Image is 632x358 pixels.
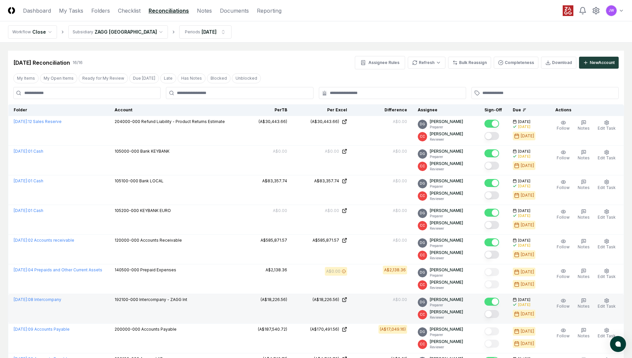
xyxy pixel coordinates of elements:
[310,326,339,332] div: (A$170,491.56)
[579,57,619,69] button: NewAccount
[555,119,571,133] button: Follow
[484,280,499,288] button: Mark complete
[557,274,570,279] span: Follow
[484,238,499,246] button: Mark complete
[314,178,339,184] div: A$83,357.74
[557,333,570,338] span: Follow
[598,304,616,309] span: Edit Task
[555,148,571,162] button: Follow
[298,297,347,303] a: (A$18,226.56)
[557,155,570,160] span: Follow
[521,341,534,347] div: [DATE]
[14,238,28,243] span: [DATE] :
[576,208,591,222] button: Notes
[518,238,530,243] span: [DATE]
[555,297,571,311] button: Follow
[521,281,534,287] div: [DATE]
[484,268,499,276] button: Mark complete
[448,57,491,69] button: Bulk Reassign
[518,213,530,218] div: [DATE]
[115,327,140,332] span: 200000-000
[115,149,139,154] span: 105000-000
[430,273,463,278] p: Preparer
[430,303,463,308] p: Preparer
[298,148,347,154] a: A$0.00
[518,179,530,184] span: [DATE]
[420,312,425,317] span: CC
[73,60,83,66] div: 16 / 16
[141,327,177,332] span: Accounts Payable
[596,267,617,281] button: Edit Task
[598,333,616,338] span: Edit Task
[430,297,463,303] p: [PERSON_NAME]
[484,310,499,318] button: Mark complete
[518,154,530,159] div: [DATE]
[73,29,93,35] div: Subsidiary
[578,333,590,338] span: Notes
[484,340,499,348] button: Mark complete
[393,178,407,184] div: A$0.00
[430,190,463,196] p: [PERSON_NAME]
[521,252,534,258] div: [DATE]
[518,302,530,307] div: [DATE]
[12,29,31,35] div: Workflow
[393,237,407,243] div: A$0.00
[430,131,463,137] p: [PERSON_NAME]
[40,73,77,83] button: My Open Items
[518,124,530,129] div: [DATE]
[430,137,463,142] p: Reviewer
[494,57,538,69] button: Completeness
[430,154,463,159] p: Preparer
[115,107,227,113] div: Account
[521,222,534,228] div: [DATE]
[420,134,425,139] span: CC
[578,185,590,190] span: Notes
[14,267,102,272] a: [DATE]:04 Prepaids and Other Current Assets
[298,208,347,214] a: A$0.00
[430,226,463,231] p: Reviewer
[141,119,225,124] span: Refund Liability - Product Returns Estimate
[23,7,51,15] a: Dashboard
[115,208,139,213] span: 105200-000
[484,120,499,128] button: Mark complete
[384,267,406,273] div: A$2,138.36
[8,25,232,39] nav: breadcrumb
[115,119,140,124] span: 204000-000
[596,237,617,251] button: Edit Task
[430,220,463,226] p: [PERSON_NAME]
[115,267,139,272] span: 140500-000
[430,161,463,167] p: [PERSON_NAME]
[129,73,159,83] button: Due Today
[430,208,463,214] p: [PERSON_NAME]
[430,243,463,248] p: Preparer
[479,104,507,116] th: Sign-Off
[79,73,128,83] button: Ready for My Review
[555,267,571,281] button: Follow
[59,7,83,15] a: My Tasks
[430,167,463,172] p: Reviewer
[430,184,463,189] p: Preparer
[598,215,616,220] span: Edit Task
[484,191,499,199] button: Mark complete
[14,178,28,183] span: [DATE] :
[430,214,463,219] p: Preparer
[139,297,187,302] span: Intercompany - ZAGG Int
[521,311,534,317] div: [DATE]
[298,178,347,184] a: A$83,357.74
[430,326,463,332] p: [PERSON_NAME]
[598,155,616,160] span: Edit Task
[557,244,570,249] span: Follow
[430,309,463,315] p: [PERSON_NAME]
[115,238,139,243] span: 120000-000
[261,297,287,303] div: (A$18,226.56)
[484,298,499,306] button: Mark complete
[149,7,189,15] a: Reconciliations
[578,244,590,249] span: Notes
[258,326,287,332] div: (A$187,540.72)
[430,332,463,337] p: Preparer
[13,73,39,83] button: My Items
[596,208,617,222] button: Edit Task
[521,269,534,275] div: [DATE]
[518,119,530,124] span: [DATE]
[185,29,200,35] div: Periods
